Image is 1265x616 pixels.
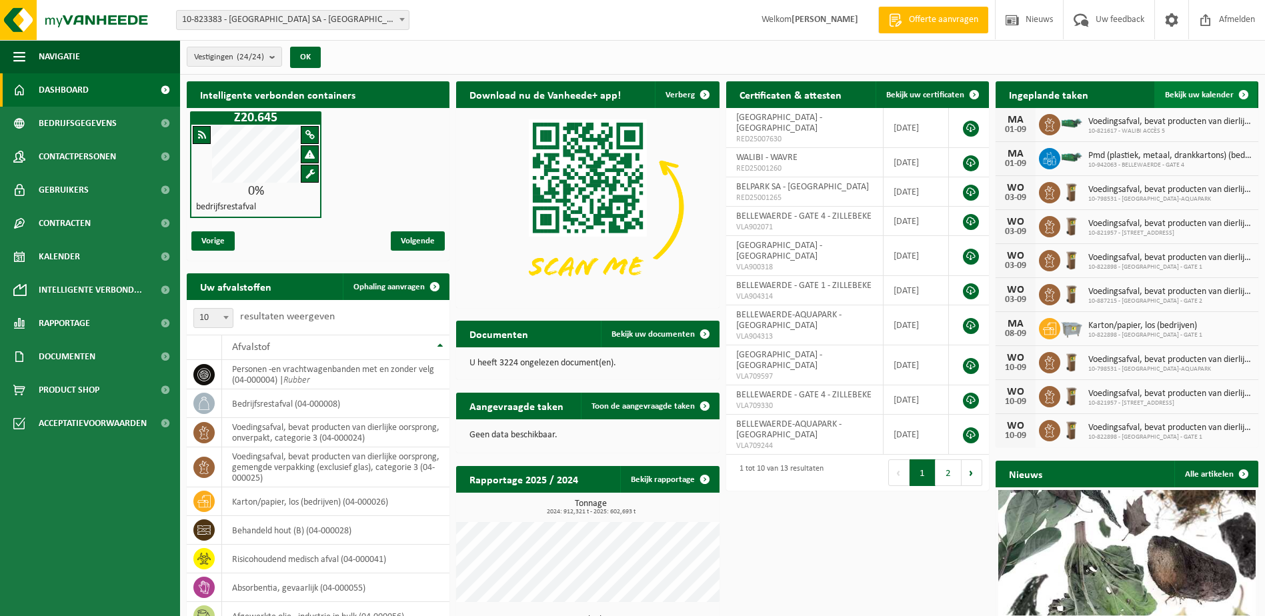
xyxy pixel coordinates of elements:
td: [DATE] [884,305,949,345]
div: 01-09 [1002,159,1029,169]
span: Voedingsafval, bevat producten van dierlijke oorsprong, onverpakt, categorie 3 [1088,219,1252,229]
span: 10-887215 - [GEOGRAPHIC_DATA] - GATE 2 [1088,297,1252,305]
span: Karton/papier, los (bedrijven) [1088,321,1202,331]
span: 10-822898 - [GEOGRAPHIC_DATA] - GATE 1 [1088,433,1252,441]
span: Vestigingen [194,47,264,67]
td: [DATE] [884,276,949,305]
span: [GEOGRAPHIC_DATA] - [GEOGRAPHIC_DATA] [736,113,822,133]
span: VLA904313 [736,331,873,342]
span: Product Shop [39,373,99,407]
div: 1 tot 10 van 13 resultaten [733,458,824,487]
h3: Tonnage [463,499,719,515]
button: Previous [888,459,910,486]
span: 10-821957 - [STREET_ADDRESS] [1088,229,1252,237]
span: 10-823383 - BELPARK SA - WAVRE [177,11,409,29]
label: resultaten weergeven [240,311,335,322]
img: WB-0140-HPE-BN-01 [1060,282,1083,305]
div: WO [1002,421,1029,431]
td: absorbentia, gevaarlijk (04-000055) [222,573,449,602]
span: WALIBI - WAVRE [736,153,798,163]
span: 10-823383 - BELPARK SA - WAVRE [176,10,409,30]
span: 10-942063 - BELLEWAERDE - GATE 4 [1088,161,1252,169]
div: 03-09 [1002,295,1029,305]
span: Bekijk uw kalender [1165,91,1234,99]
div: WO [1002,251,1029,261]
td: karton/papier, los (bedrijven) (04-000026) [222,487,449,516]
button: 1 [910,459,936,486]
h2: Uw afvalstoffen [187,273,285,299]
span: 10-798531 - [GEOGRAPHIC_DATA]-AQUAPARK [1088,365,1252,373]
td: [DATE] [884,415,949,455]
a: Bekijk rapportage [620,466,718,493]
td: risicohoudend medisch afval (04-000041) [222,545,449,573]
div: 10-09 [1002,397,1029,407]
span: Bekijk uw certificaten [886,91,964,99]
td: [DATE] [884,148,949,177]
span: VLA902071 [736,222,873,233]
span: BELPARK SA - [GEOGRAPHIC_DATA] [736,182,869,192]
h1: Z20.645 [193,111,318,125]
span: Voedingsafval, bevat producten van dierlijke oorsprong, onverpakt, categorie 3 [1088,355,1252,365]
span: Kalender [39,240,80,273]
a: Bekijk uw kalender [1154,81,1257,108]
td: [DATE] [884,177,949,207]
td: bedrijfsrestafval (04-000008) [222,389,449,418]
div: WO [1002,387,1029,397]
span: VLA904314 [736,291,873,302]
span: Documenten [39,340,95,373]
img: HK-XZ-20-GN-01 [1060,151,1083,163]
span: Ophaling aanvragen [353,283,425,291]
div: 03-09 [1002,261,1029,271]
h2: Rapportage 2025 / 2024 [456,466,591,492]
span: Vorige [191,231,235,251]
span: [GEOGRAPHIC_DATA] - [GEOGRAPHIC_DATA] [736,241,822,261]
a: Toon de aangevraagde taken [581,393,718,419]
span: 10 [193,308,233,328]
span: Navigatie [39,40,80,73]
div: 08-09 [1002,329,1029,339]
td: voedingsafval, bevat producten van dierlijke oorsprong, gemengde verpakking (exclusief glas), cat... [222,447,449,487]
h2: Intelligente verbonden containers [187,81,449,107]
td: personen -en vrachtwagenbanden met en zonder velg (04-000004) | [222,360,449,389]
h2: Documenten [456,321,541,347]
span: 10-822898 - [GEOGRAPHIC_DATA] - GATE 1 [1088,331,1202,339]
span: Voedingsafval, bevat producten van dierlijke oorsprong, onverpakt, categorie 3 [1088,253,1252,263]
strong: [PERSON_NAME] [792,15,858,25]
span: Gebruikers [39,173,89,207]
td: voedingsafval, bevat producten van dierlijke oorsprong, onverpakt, categorie 3 (04-000024) [222,418,449,447]
span: [GEOGRAPHIC_DATA] - [GEOGRAPHIC_DATA] [736,350,822,371]
h2: Certificaten & attesten [726,81,855,107]
button: 2 [936,459,962,486]
td: [DATE] [884,385,949,415]
span: 10 [194,309,233,327]
div: 01-09 [1002,125,1029,135]
span: Voedingsafval, bevat producten van dierlijke oorsprong, gemengde verpakking (exc... [1088,117,1252,127]
i: Rubber [283,375,310,385]
button: Next [962,459,982,486]
a: Alle artikelen [1174,461,1257,487]
span: BELLEWAERDE-AQUAPARK - [GEOGRAPHIC_DATA] [736,419,842,440]
span: BELLEWAERDE - GATE 1 - ZILLEBEKE [736,281,872,291]
span: 10-798531 - [GEOGRAPHIC_DATA]-AQUAPARK [1088,195,1252,203]
span: VLA709330 [736,401,873,411]
div: MA [1002,149,1029,159]
span: Voedingsafval, bevat producten van dierlijke oorsprong, onverpakt, categorie 3 [1088,185,1252,195]
span: Voedingsafval, bevat producten van dierlijke oorsprong, onverpakt, categorie 3 [1088,287,1252,297]
span: BELLEWAERDE - GATE 4 - ZILLEBEKE [736,211,872,221]
div: 03-09 [1002,193,1029,203]
span: 10-821617 - WALIBI ACCÈS 5 [1088,127,1252,135]
span: 2024: 912,321 t - 2025: 602,693 t [463,509,719,515]
span: Bekijk uw documenten [611,330,695,339]
span: RED25001260 [736,163,873,174]
span: Bedrijfsgegevens [39,107,117,140]
span: VLA900318 [736,262,873,273]
span: RED25001265 [736,193,873,203]
span: 10-821957 - [STREET_ADDRESS] [1088,399,1252,407]
div: MA [1002,319,1029,329]
div: 03-09 [1002,227,1029,237]
a: Bekijk uw documenten [601,321,718,347]
button: OK [290,47,321,68]
img: HK-XZ-20-GN-01 [1060,117,1083,129]
h2: Download nu de Vanheede+ app! [456,81,634,107]
span: Contactpersonen [39,140,116,173]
